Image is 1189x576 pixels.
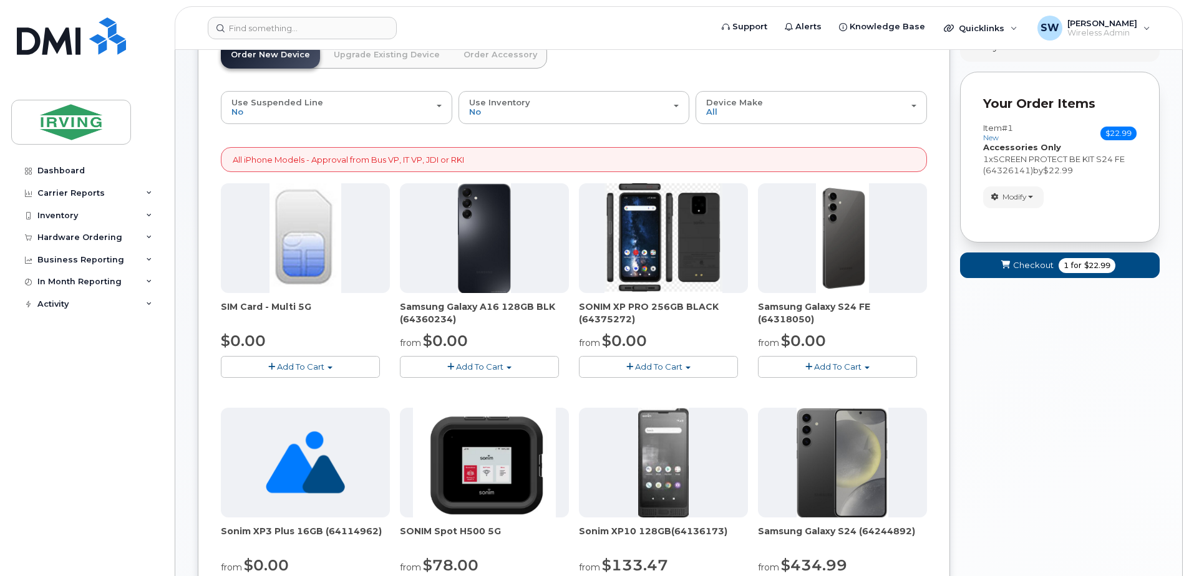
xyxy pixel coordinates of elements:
span: Knowledge Base [850,21,925,33]
span: Support [732,21,767,33]
span: $22.99 [1084,260,1110,271]
span: $78.00 [423,556,478,574]
div: Samsung Galaxy S24 FE (64318050) [758,300,927,325]
strong: Accessories Only [983,142,1061,152]
p: Your Order Items [983,95,1137,113]
small: from [758,337,779,348]
span: Alerts [795,21,822,33]
span: Add To Cart [456,362,503,372]
a: Support [713,14,776,39]
span: Checkout [1013,259,1054,271]
small: from [758,562,779,573]
a: Alerts [776,14,830,39]
span: $0.00 [221,332,266,350]
span: Device Make [706,97,763,107]
span: $133.47 [602,556,668,574]
div: SONIM XP PRO 256GB BLACK (64375272) [579,300,748,325]
img: 00D627D4-43E9-49B7-A367-2C99342E128C.jpg [269,183,341,293]
img: SONIM_XP_PRO_-_JDIRVING.png [604,183,722,293]
span: No [469,107,481,117]
a: Upgrade Existing Device [324,41,450,69]
img: A16_-_JDI.png [458,183,511,293]
img: XP10.jpg [638,408,689,517]
img: s24_fe.png [816,183,869,293]
span: Add To Cart [635,362,682,372]
div: SONIM Spot H500 5G [400,525,569,550]
span: Use Inventory [469,97,530,107]
small: from [579,562,600,573]
img: SONIM.png [413,408,556,517]
span: $0.00 [602,332,647,350]
small: from [579,337,600,348]
div: x by [983,153,1137,176]
button: Use Suspended Line No [221,91,452,123]
span: No [231,107,243,117]
div: Samsung Galaxy A16 128GB BLK (64360234) [400,300,569,325]
span: $0.00 [423,332,468,350]
span: $22.99 [1043,165,1073,175]
div: SIM Card - Multi 5G [221,300,390,325]
div: Sally Wyers [1029,16,1159,41]
span: for [1069,260,1084,271]
span: Quicklinks [959,23,1004,33]
span: SW [1041,21,1059,36]
a: Order Accessory [454,41,547,69]
span: Modify [1002,191,1027,203]
input: Find something... [208,17,397,39]
span: SCREEN PROTECT BE KIT S24 FE (64326141) [983,154,1125,176]
button: Modify [983,186,1044,208]
span: Use Suspended Line [231,97,323,107]
span: 1 [1064,260,1069,271]
span: $434.99 [781,556,847,574]
span: $0.00 [244,556,289,574]
span: All [706,107,717,117]
span: $0.00 [781,332,826,350]
a: Order New Device [221,41,320,69]
span: [PERSON_NAME] [1067,18,1137,28]
span: #1 [1002,123,1013,133]
span: $22.99 [1100,127,1137,140]
img: no_image_found-2caef05468ed5679b831cfe6fc140e25e0c280774317ffc20a367ab7fd17291e.png [266,408,345,517]
small: from [400,562,421,573]
small: from [221,562,242,573]
button: Add To Cart [400,356,559,378]
small: from [400,337,421,348]
a: Knowledge Base [830,14,934,39]
button: Device Make All [696,91,927,123]
button: Use Inventory No [459,91,690,123]
div: Sonim XP10 128GB(64136173) [579,525,748,550]
img: s24.jpg [797,408,888,517]
small: new [983,133,999,142]
div: Samsung Galaxy S24 (64244892) [758,525,927,550]
span: Add To Cart [277,362,324,372]
button: Add To Cart [221,356,380,378]
span: Wireless Admin [1067,28,1137,38]
h3: Item [983,123,1013,142]
button: Checkout 1 for $22.99 [960,252,1160,278]
p: All iPhone Models - Approval from Bus VP, IT VP, JDI or RKI [233,154,464,166]
button: Add To Cart [579,356,738,378]
div: Quicklinks [935,16,1026,41]
span: 1 [983,154,989,164]
div: Sonim XP3 Plus 16GB (64114962) [221,525,390,550]
button: Add To Cart [758,356,917,378]
span: Add To Cart [814,362,861,372]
